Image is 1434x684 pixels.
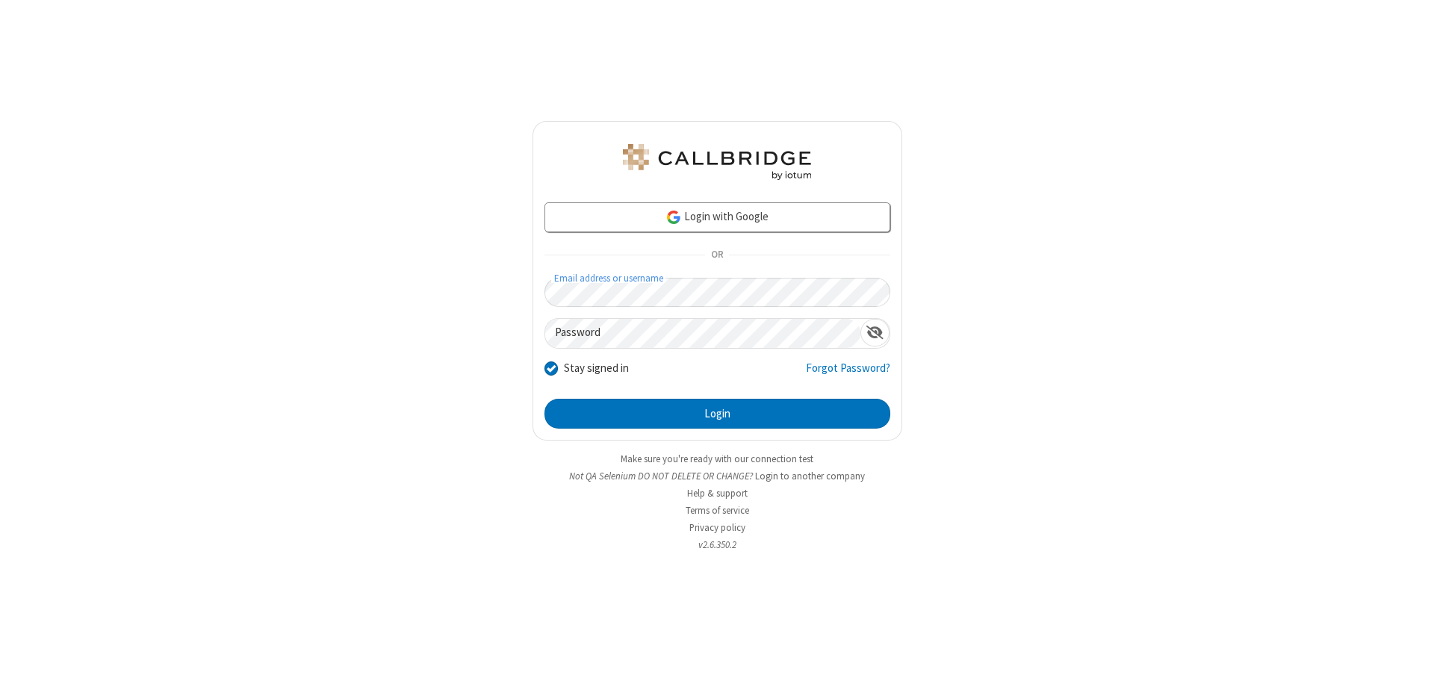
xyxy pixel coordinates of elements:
img: QA Selenium DO NOT DELETE OR CHANGE [620,144,814,180]
a: Make sure you're ready with our connection test [621,453,813,465]
div: Show password [860,319,890,346]
img: google-icon.png [665,209,682,226]
a: Help & support [687,487,748,500]
button: Login to another company [755,469,865,483]
input: Email address or username [544,278,890,307]
input: Password [545,319,860,348]
label: Stay signed in [564,360,629,377]
a: Terms of service [686,504,749,517]
a: Login with Google [544,202,890,232]
a: Privacy policy [689,521,745,534]
a: Forgot Password? [806,360,890,388]
span: OR [705,245,729,266]
li: v2.6.350.2 [533,538,902,552]
li: Not QA Selenium DO NOT DELETE OR CHANGE? [533,469,902,483]
button: Login [544,399,890,429]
